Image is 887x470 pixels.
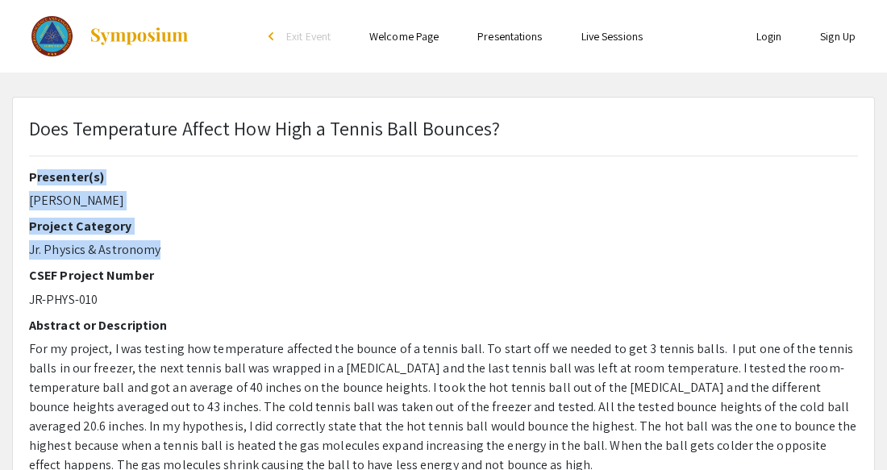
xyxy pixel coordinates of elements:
[29,290,858,310] p: JR-PHYS-010
[89,27,189,46] img: Symposium by ForagerOne
[29,240,858,260] p: Jr. Physics & Astronomy
[29,169,858,185] h2: Presenter(s)
[286,29,331,44] span: Exit Event
[581,29,643,44] a: Live Sessions
[12,397,69,458] iframe: Chat
[29,114,501,143] p: Does Temperature Affect How High a Tennis Ball Bounces?
[31,16,73,56] img: The 2023 Colorado Science & Engineering Fair
[477,29,542,44] a: Presentations
[29,218,858,234] h2: Project Category
[29,318,858,333] h2: Abstract or Description
[269,31,278,41] div: arrow_back_ios
[820,29,856,44] a: Sign Up
[29,268,858,283] h2: CSEF Project Number
[29,191,858,210] p: [PERSON_NAME]
[756,29,782,44] a: Login
[12,16,189,56] a: The 2023 Colorado Science & Engineering Fair
[369,29,439,44] a: Welcome Page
